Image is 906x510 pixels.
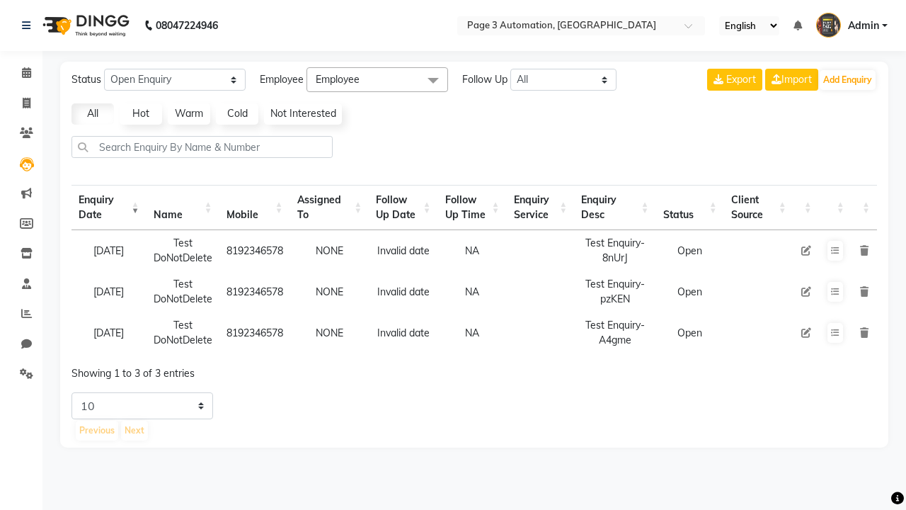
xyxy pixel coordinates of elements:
[656,230,724,271] td: Open
[71,103,114,125] a: All
[147,271,219,312] td: Test DoNotDelete
[260,72,304,87] span: Employee
[36,6,133,45] img: logo
[765,69,818,91] a: Import
[120,103,162,125] a: Hot
[462,72,508,87] span: Follow Up
[156,6,218,45] b: 08047224946
[290,185,369,230] th: Assigned To : activate to sort column ascending
[147,312,219,353] td: Test DoNotDelete
[581,236,648,266] div: Test Enquiry-8nUrJ
[219,271,290,312] td: 8192346578
[219,185,290,230] th: Mobile : activate to sort column ascending
[707,69,762,91] button: Export
[168,103,210,125] a: Warm
[848,18,879,33] span: Admin
[819,185,851,230] th: : activate to sort column ascending
[820,70,876,90] button: Add Enquiry
[76,421,118,441] button: Previous
[290,230,369,271] td: NONE
[438,185,507,230] th: Follow Up Time : activate to sort column ascending
[438,312,507,353] td: NA
[290,312,369,353] td: NONE
[574,185,655,230] th: Enquiry Desc: activate to sort column ascending
[219,230,290,271] td: 8192346578
[369,271,437,312] td: Invalid date
[219,312,290,353] td: 8192346578
[851,185,877,230] th: : activate to sort column ascending
[71,312,147,353] td: [DATE]
[71,271,147,312] td: [DATE]
[71,185,147,230] th: Enquiry Date: activate to sort column ascending
[264,103,342,125] a: Not Interested
[369,312,437,353] td: Invalid date
[726,73,756,86] span: Export
[71,136,333,158] input: Search Enquiry By Name & Number
[147,230,219,271] td: Test DoNotDelete
[438,271,507,312] td: NA
[656,312,724,353] td: Open
[656,185,724,230] th: Status: activate to sort column ascending
[656,271,724,312] td: Open
[316,73,360,86] span: Employee
[581,277,648,307] div: Test Enquiry-pzKEN
[581,318,648,348] div: Test Enquiry-A4gme
[438,230,507,271] td: NA
[290,271,369,312] td: NONE
[71,72,101,87] span: Status
[71,230,147,271] td: [DATE]
[793,185,819,230] th: : activate to sort column ascending
[724,185,793,230] th: Client Source: activate to sort column ascending
[216,103,258,125] a: Cold
[147,185,219,230] th: Name: activate to sort column ascending
[369,230,437,271] td: Invalid date
[369,185,437,230] th: Follow Up Date: activate to sort column ascending
[71,358,395,381] div: Showing 1 to 3 of 3 entries
[816,13,841,38] img: Admin
[507,185,575,230] th: Enquiry Service : activate to sort column ascending
[121,421,148,441] button: Next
